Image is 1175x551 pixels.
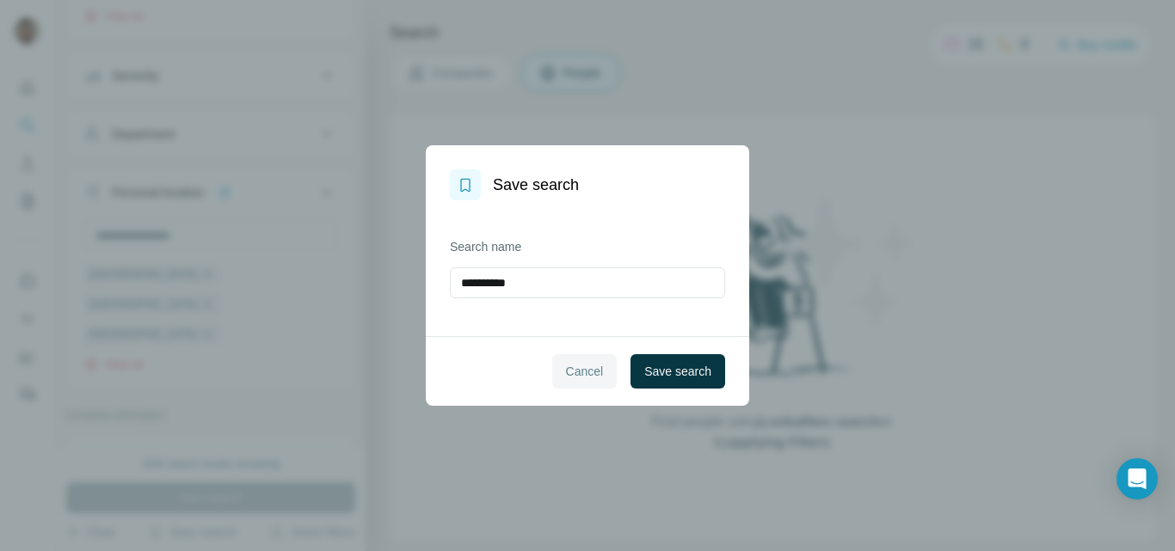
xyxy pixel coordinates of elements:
[631,354,725,389] button: Save search
[493,173,579,197] h1: Save search
[566,363,604,380] span: Cancel
[644,363,711,380] span: Save search
[1117,458,1158,499] div: Open Intercom Messenger
[552,354,618,389] button: Cancel
[450,238,725,255] label: Search name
